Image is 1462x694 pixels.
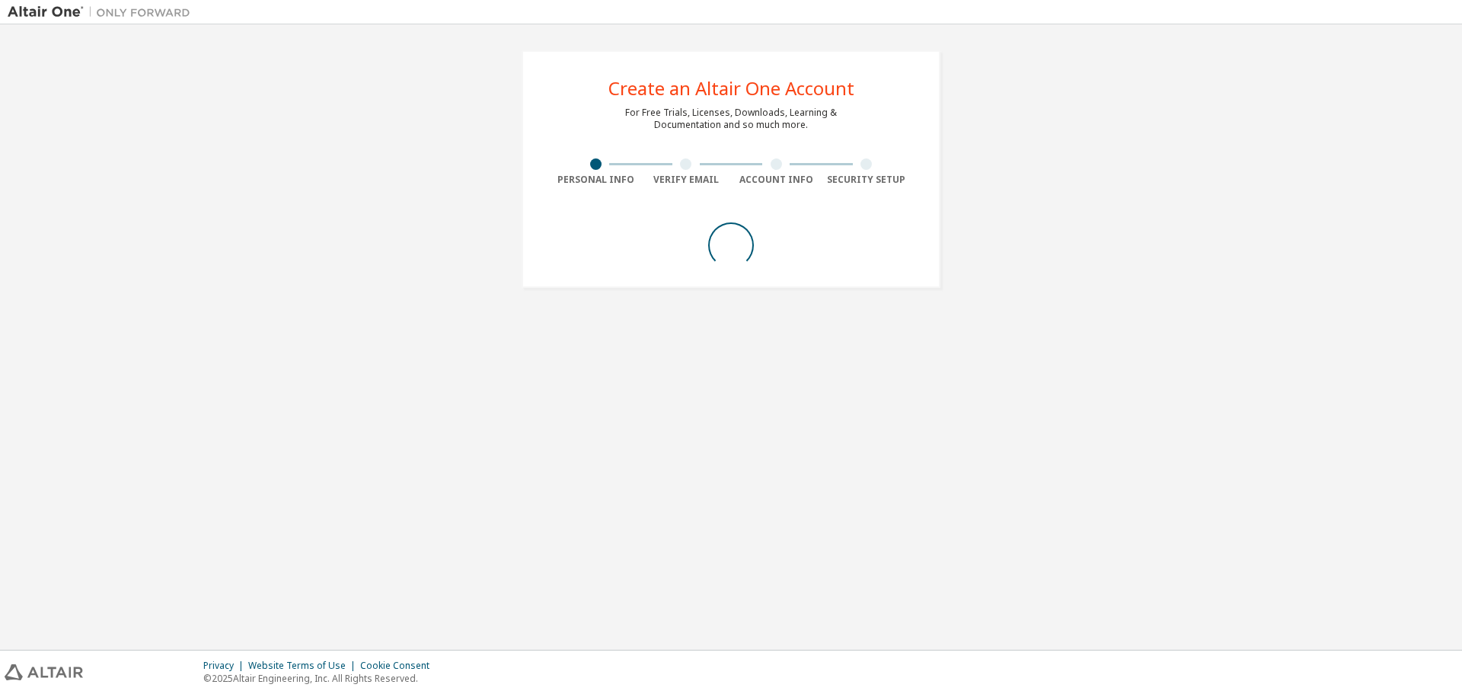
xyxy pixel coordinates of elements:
div: Cookie Consent [360,660,439,672]
div: Security Setup [822,174,912,186]
div: Account Info [731,174,822,186]
img: altair_logo.svg [5,664,83,680]
div: Verify Email [641,174,732,186]
div: For Free Trials, Licenses, Downloads, Learning & Documentation and so much more. [625,107,837,131]
div: Create an Altair One Account [608,79,854,98]
p: © 2025 Altair Engineering, Inc. All Rights Reserved. [203,672,439,685]
div: Privacy [203,660,248,672]
div: Website Terms of Use [248,660,360,672]
div: Personal Info [551,174,641,186]
img: Altair One [8,5,198,20]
